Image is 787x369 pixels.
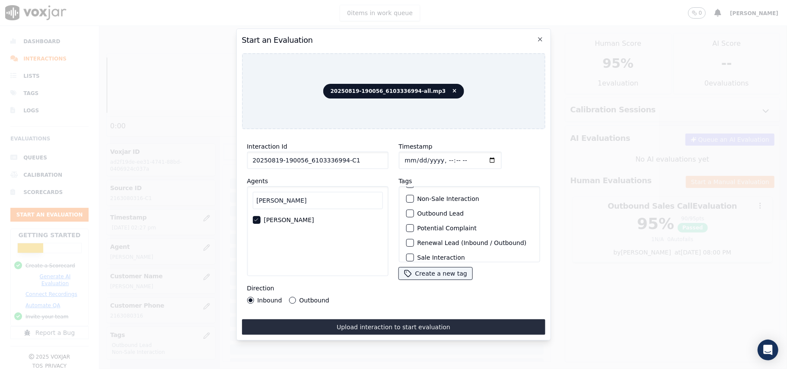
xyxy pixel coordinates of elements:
[417,210,464,216] label: Outbound Lead
[299,297,329,303] label: Outbound
[417,240,526,246] label: Renewal Lead (Inbound / Outbound)
[247,285,274,292] label: Direction
[417,225,476,231] label: Potential Complaint
[264,217,314,223] label: [PERSON_NAME]
[242,34,545,46] h2: Start an Evaluation
[247,152,388,169] input: reference id, file name, etc
[247,178,268,184] label: Agents
[323,84,464,99] span: 20250819-190056_6103336994-all.mp3
[417,181,458,187] label: Inbound Lead
[398,143,432,150] label: Timestamp
[417,196,479,202] label: Non-Sale Interaction
[398,267,472,280] button: Create a new tag
[257,297,282,303] label: Inbound
[398,178,412,184] label: Tags
[417,254,465,261] label: Sale Interaction
[252,192,382,209] input: Search Agents...
[758,340,778,360] div: Open Intercom Messenger
[242,319,545,335] button: Upload interaction to start evaluation
[247,143,287,150] label: Interaction Id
